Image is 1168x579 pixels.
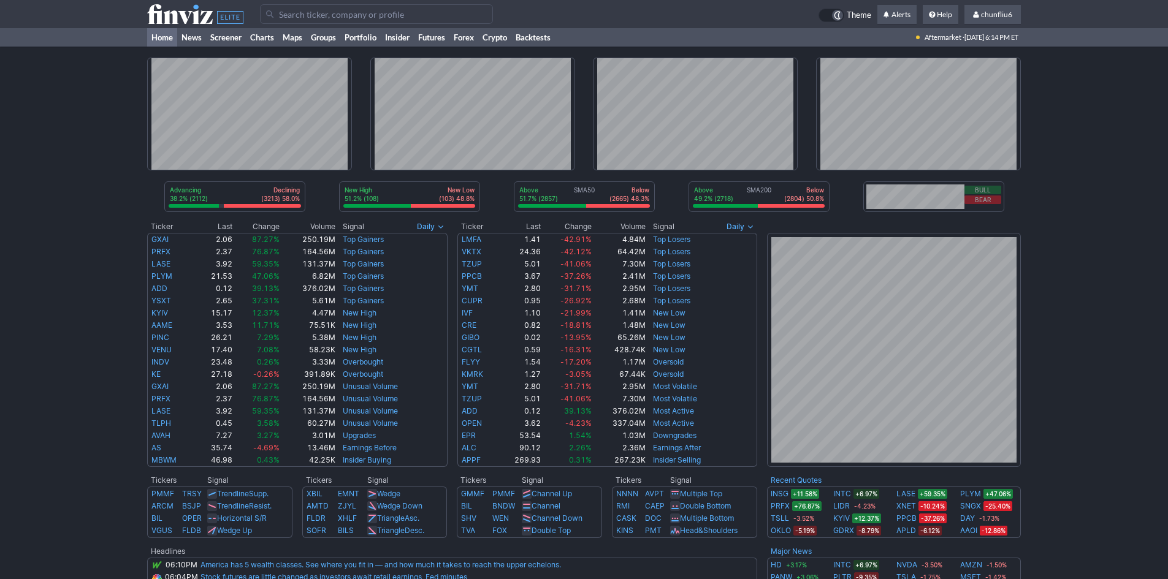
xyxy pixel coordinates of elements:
a: Major News [771,547,812,556]
th: Volume [592,221,646,233]
a: Portfolio [340,28,381,47]
p: Below [784,186,824,194]
span: 12.37% [252,308,280,317]
div: SMA50 [518,186,651,204]
a: Oversold [653,369,684,379]
a: INTC [833,488,851,500]
a: SNGX [960,500,981,512]
a: YMT [462,382,478,391]
td: 67.44K [592,368,646,380]
a: America has 5 wealth classes. See where you fit in — and how much it takes to reach the upper ech... [200,560,561,569]
td: 27.18 [196,368,233,380]
a: TrendlineResist. [217,501,272,510]
p: Advancing [170,186,208,194]
a: LASE [896,488,915,500]
a: SHV [461,513,476,523]
a: Wedge Up [217,526,252,535]
td: 2.95M [592,282,646,295]
td: 7.30M [592,258,646,270]
a: Earnings After [653,443,701,452]
th: Ticker [147,221,196,233]
a: XNET [896,500,916,512]
span: -26.92% [560,296,592,305]
td: 1.41 [498,233,542,246]
a: FOX [492,526,507,535]
a: DOC [645,513,662,523]
a: FLYY [462,357,480,366]
a: Top Losers [653,259,690,268]
td: 1.41M [592,307,646,319]
td: 15.17 [196,307,233,319]
a: PMMF [492,489,515,498]
p: Declining [261,186,300,194]
td: 3.92 [196,258,233,270]
span: Daily [417,221,435,233]
p: (2665) 48.3% [609,194,649,203]
td: 164.56M [280,393,336,405]
span: -31.71% [560,284,592,293]
a: Unusual Volume [343,406,398,415]
td: 24.36 [498,246,542,258]
a: CGTL [462,345,482,354]
a: TZUP [462,259,482,268]
a: BILS [338,526,354,535]
div: SMA200 [693,186,825,204]
td: 58.23K [280,344,336,356]
span: Theme [847,9,871,22]
td: 1.54 [498,356,542,368]
a: AVPT [645,489,664,498]
a: Overbought [343,357,383,366]
p: (2804) 50.8% [784,194,824,203]
td: 65.26M [592,331,646,344]
span: 37.31% [252,296,280,305]
a: GXAI [151,382,169,391]
input: Search [260,4,493,24]
a: PLYM [960,488,981,500]
a: PRFX [151,247,170,256]
a: Crypto [478,28,511,47]
a: KYIV [833,512,850,524]
a: Recent Quotes [771,475,822,485]
button: Signals interval [723,221,757,233]
a: YSXT [151,296,171,305]
a: Earnings Before [343,443,397,452]
a: XBIL [307,489,323,498]
p: New Low [439,186,475,194]
a: Most Volatile [653,382,697,391]
a: AVAH [151,431,170,440]
a: GDRX [833,524,854,537]
span: -16.31% [560,345,592,354]
a: Top Gainers [343,271,384,281]
span: 7.29% [257,333,280,342]
a: Futures [414,28,449,47]
p: 51.2% (108) [345,194,379,203]
a: Alerts [877,5,917,25]
td: 1.10 [498,307,542,319]
a: Groups [307,28,340,47]
p: 38.2% (2112) [170,194,208,203]
a: News [177,28,206,47]
a: Oversold [653,357,684,366]
a: ADD [462,406,478,415]
a: Unusual Volume [343,418,398,428]
a: BNDW [492,501,515,510]
a: Home [147,28,177,47]
a: TVA [461,526,475,535]
a: EPR [462,431,476,440]
span: 76.87% [252,247,280,256]
a: Unusual Volume [343,394,398,403]
a: AS [151,443,161,452]
span: Trendline [217,489,249,498]
td: 0.02 [498,331,542,344]
td: 3.67 [498,270,542,282]
span: -41.06% [560,259,592,268]
a: OKLO [771,524,791,537]
a: New High [343,333,376,342]
span: chunfliu6 [981,10,1012,19]
td: 0.12 [196,282,233,295]
a: Horizontal S/R [217,513,267,523]
td: 0.12 [498,405,542,417]
a: PRFX [151,394,170,403]
a: CAEP [645,501,665,510]
a: INTC [833,559,851,571]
